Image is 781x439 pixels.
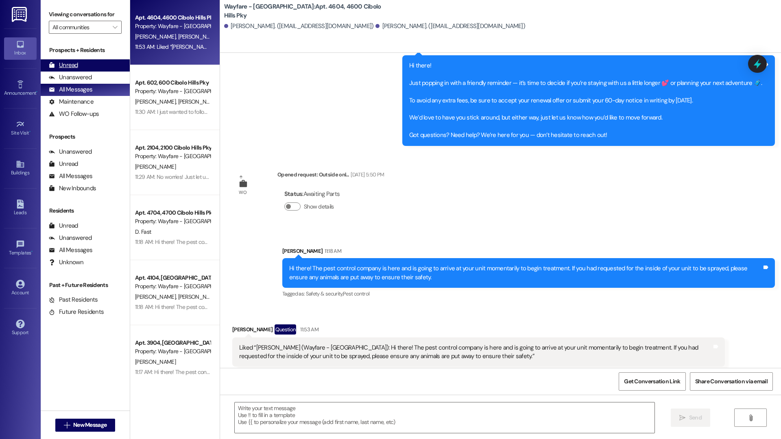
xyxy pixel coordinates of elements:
i:  [748,415,754,421]
div: Prospects + Residents [41,46,130,54]
div: [PERSON_NAME] [282,247,775,258]
a: Templates • [4,237,37,259]
div: Hi there! The pest control company is here and is going to arrive at your unit momentarily to beg... [289,264,762,282]
span: Pest control [343,290,369,297]
a: Buildings [4,157,37,179]
b: Wayfare - [GEOGRAPHIC_DATA]: Apt. 4604, 4600 Cibolo Hills Pky [224,2,387,20]
span: [PERSON_NAME] [135,33,178,40]
div: Apt. 4604, 4600 Cibolo Hills Pky [135,13,210,22]
div: New Inbounds [49,184,96,193]
span: [PERSON_NAME] [135,293,178,300]
span: New Message [73,421,107,429]
div: Future Residents [49,308,104,316]
div: All Messages [49,172,92,180]
div: Question [275,324,296,335]
img: ResiDesk Logo [12,7,28,22]
button: New Message [55,419,116,432]
span: • [31,249,33,254]
div: Unanswered [49,234,92,242]
span: [PERSON_NAME] [135,358,176,365]
div: Property: Wayfare - [GEOGRAPHIC_DATA] [135,217,210,226]
div: Apt. 3904, [GEOGRAPHIC_DATA] [135,339,210,347]
div: [DATE] 5:50 PM [349,170,384,179]
div: Liked “[PERSON_NAME] (Wayfare - [GEOGRAPHIC_DATA]): Hi there! The pest control company is here an... [239,343,712,361]
div: : Awaiting Parts [284,188,340,200]
div: All Messages [49,246,92,254]
div: Property: Wayfare - [GEOGRAPHIC_DATA] [135,282,210,291]
div: [PERSON_NAME]. ([EMAIL_ADDRESS][DOMAIN_NAME]) [224,22,374,30]
button: Send [671,409,710,427]
div: 11:17 AM: Hi there! The pest control company is here and is going to arrive at your unit momentar... [135,368,705,376]
i:  [679,415,685,421]
div: Opened request: Outside onl... [277,170,384,182]
i:  [113,24,117,30]
div: Unknown [49,258,83,267]
button: Share Conversation via email [690,372,773,391]
div: Past Residents [49,296,98,304]
b: Status [284,190,303,198]
span: Send [689,413,702,422]
span: [PERSON_NAME] [135,163,176,170]
div: All Messages [49,85,92,94]
div: Apt. 4704, 4700 Cibolo Hills Pky [135,209,210,217]
label: Viewing conversations for [49,8,122,21]
span: Get Conversation Link [624,377,680,386]
div: Apt. 4104, [GEOGRAPHIC_DATA] [135,274,210,282]
span: [PERSON_NAME] [178,293,221,300]
div: WO [239,188,247,197]
div: Prospects [41,133,130,141]
div: Property: Wayfare - [GEOGRAPHIC_DATA] [135,152,210,161]
label: Show details [304,202,334,211]
div: 11:29 AM: No worries! Just let us know 😊 [135,173,230,180]
div: Hi there! Just popping in with a friendly reminder — it’s time to decide if you’re staying with u... [409,61,762,140]
input: All communities [52,21,109,34]
div: Property: Wayfare - [GEOGRAPHIC_DATA] [135,87,210,96]
div: [PERSON_NAME] [232,324,725,337]
span: D. Fast [135,228,151,235]
div: Apt. 2104, 2100 Cibolo Hills Pky [135,143,210,152]
div: WO Follow-ups [49,110,99,118]
div: Unanswered [49,148,92,156]
span: [PERSON_NAME] [135,98,178,105]
div: 11:18 AM: Hi there! The pest control company is here and is going to arrive at your unit momentar... [135,238,705,246]
span: [PERSON_NAME] [178,98,218,105]
a: Account [4,277,37,299]
div: Maintenance [49,98,94,106]
div: Property: Wayfare - [GEOGRAPHIC_DATA] [135,22,210,30]
span: • [29,129,31,135]
div: Residents [41,206,130,215]
span: Share Conversation via email [695,377,768,386]
div: Unread [49,222,78,230]
div: Tagged as: [282,288,775,300]
a: Inbox [4,37,37,59]
span: [PERSON_NAME] [178,33,218,40]
div: 11:18 AM [323,247,341,255]
div: [PERSON_NAME]. ([EMAIL_ADDRESS][DOMAIN_NAME]) [375,22,525,30]
div: Unread [49,61,78,70]
div: 11:53 AM [298,325,319,334]
span: • [36,89,37,95]
i:  [64,422,70,428]
div: Property: Wayfare - [GEOGRAPHIC_DATA] [135,347,210,356]
div: 11:30 AM: I just wanted to follow up regarding the lease we signed. Could you provide us with an ... [135,108,565,115]
a: Leads [4,197,37,219]
div: Unanswered [49,73,92,82]
a: Site Visit • [4,117,37,139]
div: Tagged as: [232,367,725,378]
button: Get Conversation Link [619,372,685,391]
div: Unread [49,160,78,168]
div: Apt. 602, 600 Cibolo Hills Pky [135,78,210,87]
span: Safety & security , [306,290,343,297]
a: Support [4,317,37,339]
div: Past + Future Residents [41,281,130,289]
